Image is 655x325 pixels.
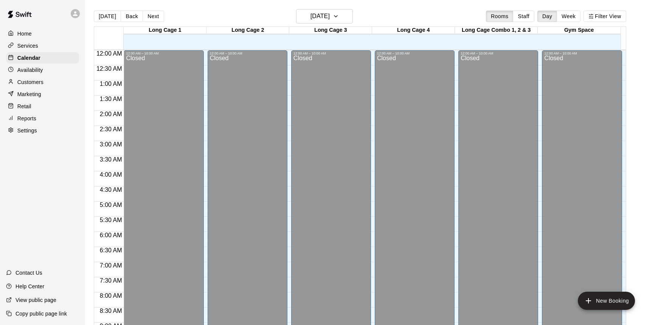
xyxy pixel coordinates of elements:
[6,125,79,136] a: Settings
[98,202,124,208] span: 5:00 AM
[6,101,79,112] a: Retail
[98,277,124,284] span: 7:30 AM
[17,115,36,122] p: Reports
[17,54,40,62] p: Calendar
[296,9,353,23] button: [DATE]
[293,51,369,55] div: 12:00 AM – 10:00 AM
[94,11,121,22] button: [DATE]
[372,27,455,34] div: Long Cage 4
[6,89,79,100] a: Marketing
[98,81,124,87] span: 1:00 AM
[310,11,330,22] h6: [DATE]
[6,64,79,76] a: Availability
[98,187,124,193] span: 4:30 AM
[98,111,124,117] span: 2:00 AM
[16,310,67,317] p: Copy public page link
[121,11,143,22] button: Back
[95,50,124,57] span: 12:00 AM
[584,11,626,22] button: Filter View
[95,65,124,72] span: 12:30 AM
[17,66,43,74] p: Availability
[377,51,452,55] div: 12:00 AM – 10:00 AM
[17,103,31,110] p: Retail
[124,27,206,34] div: Long Cage 1
[6,76,79,88] a: Customers
[98,232,124,238] span: 6:00 AM
[98,308,124,314] span: 8:30 AM
[16,296,56,304] p: View public page
[98,96,124,102] span: 1:30 AM
[538,27,621,34] div: Gym Space
[17,78,43,86] p: Customers
[98,171,124,178] span: 4:00 AM
[455,27,538,34] div: Long Cage Combo 1, 2 & 3
[537,11,557,22] button: Day
[578,292,635,310] button: add
[16,283,44,290] p: Help Center
[98,247,124,253] span: 6:30 AM
[544,51,619,55] div: 12:00 AM – 10:00 AM
[126,51,201,55] div: 12:00 AM – 10:00 AM
[98,141,124,148] span: 3:00 AM
[486,11,513,22] button: Rooms
[17,42,38,50] p: Services
[98,292,124,299] span: 8:00 AM
[210,51,285,55] div: 12:00 AM – 10:00 AM
[289,27,372,34] div: Long Cage 3
[98,156,124,163] span: 3:30 AM
[17,127,37,134] p: Settings
[6,113,79,124] a: Reports
[557,11,580,22] button: Week
[143,11,164,22] button: Next
[17,30,32,37] p: Home
[206,27,289,34] div: Long Cage 2
[98,126,124,132] span: 2:30 AM
[98,262,124,269] span: 7:00 AM
[17,90,41,98] p: Marketing
[16,269,42,277] p: Contact Us
[6,28,79,39] a: Home
[98,217,124,223] span: 5:30 AM
[513,11,534,22] button: Staff
[6,52,79,64] a: Calendar
[461,51,536,55] div: 12:00 AM – 10:00 AM
[6,40,79,51] a: Services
